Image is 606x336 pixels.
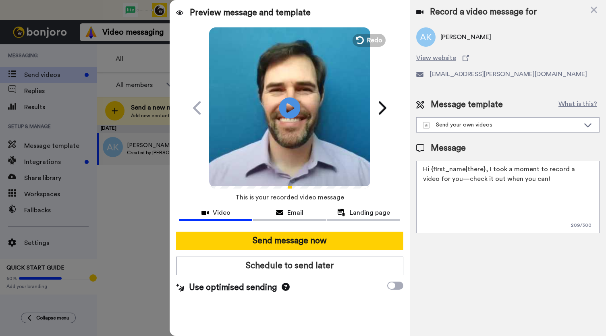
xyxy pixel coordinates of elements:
[287,208,303,218] span: Email
[416,161,600,233] textarea: Hi {first_name|there}, I took a moment to record a video for you—check it out when you can!
[431,99,503,111] span: Message template
[235,189,344,206] span: This is your recorded video message
[423,121,580,129] div: Send your own videos
[431,142,466,154] span: Message
[213,208,230,218] span: Video
[430,69,587,79] span: [EMAIL_ADDRESS][PERSON_NAME][DOMAIN_NAME]
[423,122,430,129] img: demo-template.svg
[556,99,600,111] button: What is this?
[176,257,403,275] button: Schedule to send later
[350,208,390,218] span: Landing page
[176,232,403,250] button: Send message now
[189,282,277,294] span: Use optimised sending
